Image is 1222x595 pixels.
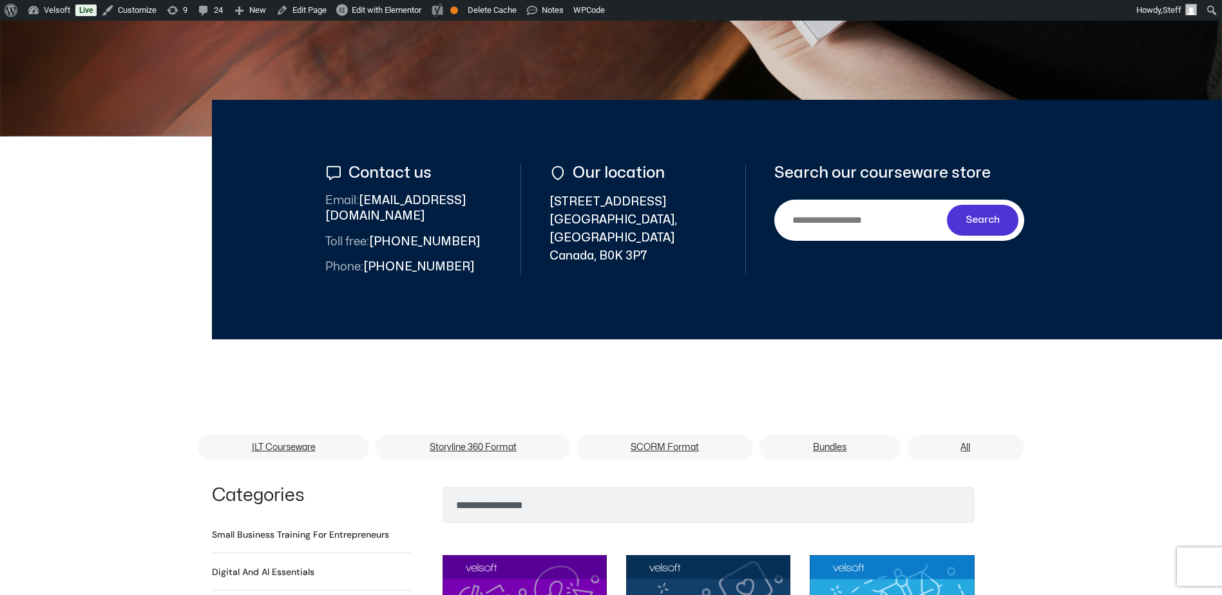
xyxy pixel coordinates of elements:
[325,193,493,224] span: [EMAIL_ADDRESS][DOMAIN_NAME]
[1163,5,1181,15] span: Steff
[450,6,458,14] div: OK
[774,164,991,182] span: Search our courseware store
[325,260,474,275] span: [PHONE_NUMBER]
[198,435,369,460] a: ILT Courseware
[325,236,369,247] span: Toll free:
[577,435,752,460] a: SCORM Format
[325,234,480,250] span: [PHONE_NUMBER]
[198,435,1024,464] nav: Menu
[75,5,97,16] a: Live
[212,528,389,542] a: Visit product category Small Business Training for Entrepreneurs
[947,205,1019,236] button: Search
[549,193,717,265] span: [STREET_ADDRESS] [GEOGRAPHIC_DATA], [GEOGRAPHIC_DATA] Canada, B0K 3P7
[212,487,412,505] h1: Categories
[345,164,432,182] span: Contact us
[352,5,421,15] span: Edit with Elementor
[325,261,363,272] span: Phone:
[966,212,1000,228] span: Search
[569,164,665,182] span: Our location
[325,195,359,206] span: Email:
[212,528,389,542] h2: Small Business Training for Entrepreneurs
[212,565,314,579] a: Visit product category Digital and AI Essentials
[759,435,901,460] a: Bundles
[212,565,314,579] h2: Digital and AI Essentials
[907,435,1024,460] a: All
[376,435,570,460] a: Storyline 360 Format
